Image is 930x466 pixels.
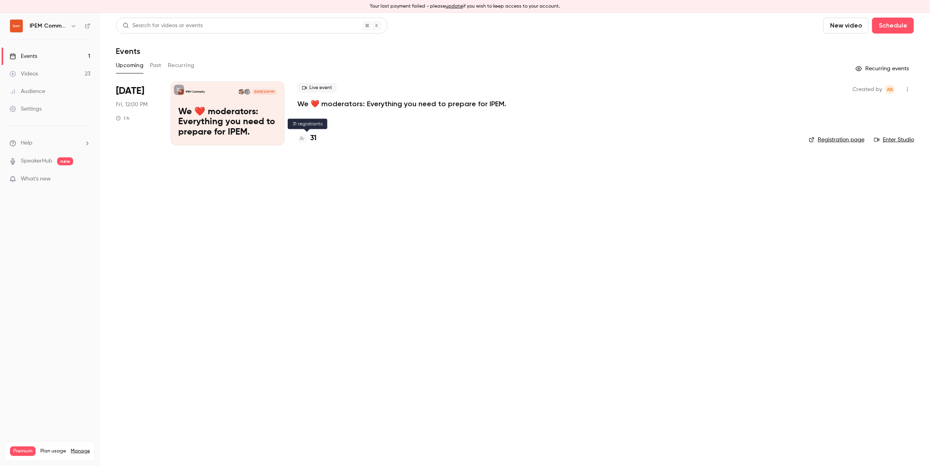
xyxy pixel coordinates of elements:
[874,136,914,144] a: Enter Studio
[252,89,277,95] span: [DATE] 12:00 PM
[10,87,45,95] div: Audience
[10,139,90,147] li: help-dropdown-opener
[116,46,140,56] h1: Events
[116,101,147,109] span: Fri, 12:00 PM
[116,115,129,121] div: 1 h
[150,59,161,72] button: Past
[71,448,90,454] a: Manage
[10,20,23,32] img: IPEM Community
[178,107,277,138] p: We ❤️ moderators: Everything you need to prepare for IPEM.
[116,59,143,72] button: Upcoming
[10,446,36,456] span: Premium
[887,85,893,94] span: AB
[297,133,317,144] a: 31
[245,89,250,95] img: Ash Barry
[123,22,203,30] div: Search for videos or events
[297,83,337,93] span: Live event
[21,175,51,183] span: What's new
[239,89,244,95] img: Matt Robinson
[171,81,285,145] a: We ❤️ moderators: Everything you need to prepare for IPEM.IPEM CommunityAsh BarryMatt Robinson[DA...
[852,85,882,94] span: Created by
[297,99,506,109] a: We ❤️ moderators: Everything you need to prepare for IPEM.
[10,70,38,78] div: Videos
[872,18,914,34] button: Schedule
[852,62,914,75] button: Recurring events
[21,157,52,165] a: SpeakerHub
[809,136,864,144] a: Registration page
[370,3,560,10] p: Your last payment failed - please if you wish to keep access to your account.
[57,157,73,165] span: new
[21,139,32,147] span: Help
[116,81,158,145] div: Aug 29 Fri, 12:00 PM (Europe/London)
[823,18,869,34] button: New video
[30,22,67,30] h6: IPEM Community
[186,90,205,94] p: IPEM Community
[40,448,66,454] span: Plan usage
[446,3,463,10] button: update
[310,133,317,144] h4: 31
[10,105,42,113] div: Settings
[168,59,195,72] button: Recurring
[116,85,144,97] span: [DATE]
[81,176,90,183] iframe: Noticeable Trigger
[10,52,37,60] div: Events
[885,85,895,94] span: Ashling Barry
